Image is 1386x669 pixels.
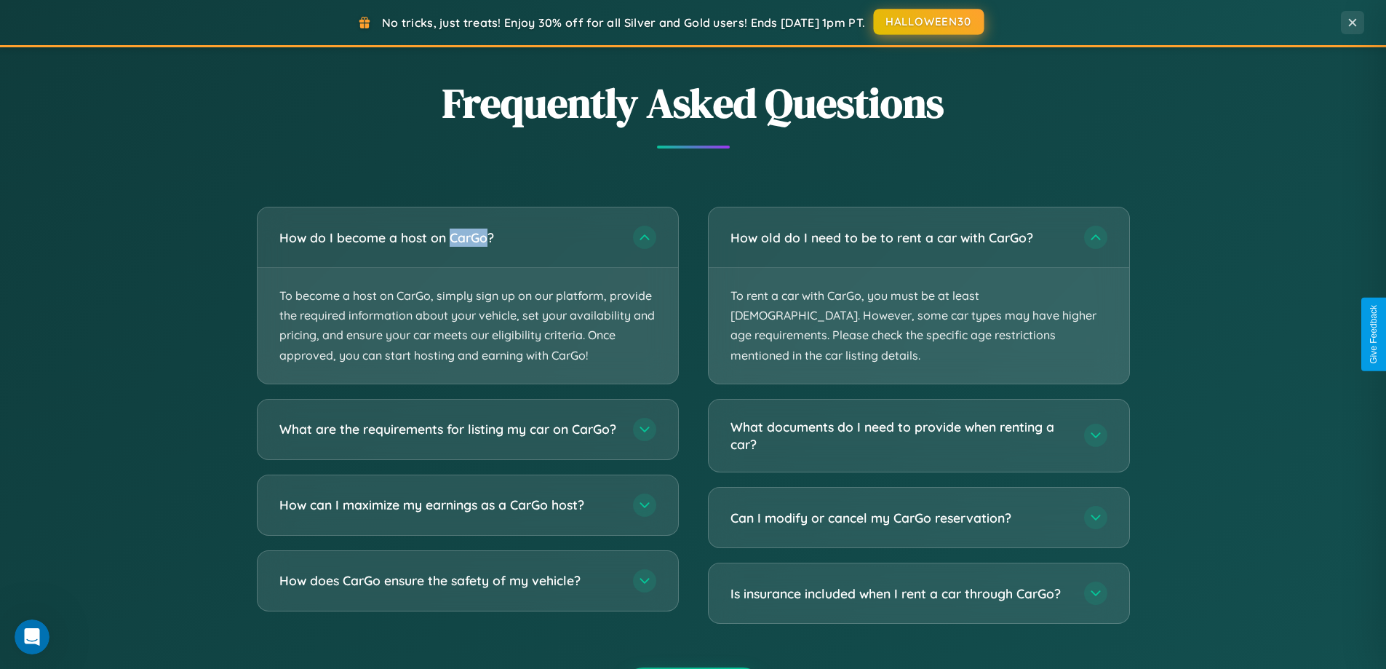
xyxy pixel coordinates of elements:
button: HALLOWEEN30 [874,9,984,35]
p: To rent a car with CarGo, you must be at least [DEMOGRAPHIC_DATA]. However, some car types may ha... [709,268,1129,384]
h3: Can I modify or cancel my CarGo reservation? [730,509,1070,527]
h3: Is insurance included when I rent a car through CarGo? [730,585,1070,603]
h3: What are the requirements for listing my car on CarGo? [279,420,618,438]
h3: How does CarGo ensure the safety of my vehicle? [279,571,618,590]
h3: How old do I need to be to rent a car with CarGo? [730,229,1070,247]
h2: Frequently Asked Questions [257,75,1130,131]
iframe: Intercom live chat [15,619,49,654]
span: No tricks, just treats! Enjoy 30% off for all Silver and Gold users! Ends [DATE] 1pm PT. [382,15,865,30]
h3: How can I maximize my earnings as a CarGo host? [279,496,618,514]
h3: What documents do I need to provide when renting a car? [730,418,1070,454]
h3: How do I become a host on CarGo? [279,229,618,247]
div: Give Feedback [1369,305,1379,364]
p: To become a host on CarGo, simply sign up on our platform, provide the required information about... [258,268,678,384]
